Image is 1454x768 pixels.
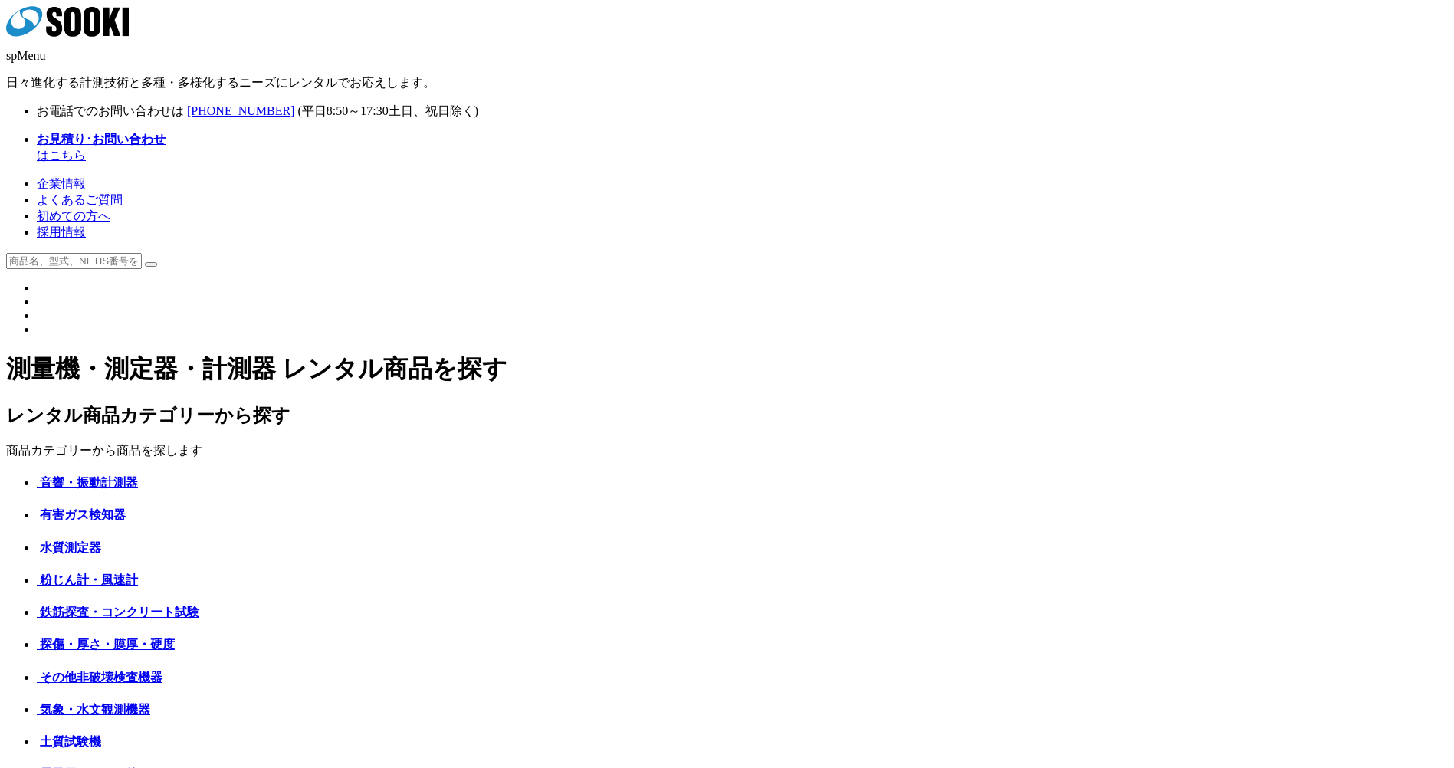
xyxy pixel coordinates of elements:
[6,353,1448,386] h1: 測量機・測定器・計測器 レンタル商品を探す
[40,476,138,489] span: 音響・振動計測器
[37,177,86,190] a: 企業情報
[37,209,110,222] a: 初めての方へ
[37,671,162,684] a: その他非破壊検査機器
[37,133,166,146] strong: お見積り･お問い合わせ
[40,735,101,748] span: 土質試験機
[37,133,166,162] span: はこちら
[40,508,126,521] span: 有害ガス検知器
[37,606,199,619] a: 鉄筋探査・コンクリート試験
[6,253,142,269] input: 商品名、型式、NETIS番号を入力してください
[37,735,101,748] a: 土質試験機
[6,75,1448,91] p: 日々進化する計測技術と多種・多様化するニーズにレンタルでお応えします。
[37,133,166,162] a: お見積り･お問い合わせはこちら
[40,606,199,619] span: 鉄筋探査・コンクリート試験
[40,541,101,554] span: 水質測定器
[297,104,478,117] span: (平日 ～ 土日、祝日除く)
[37,193,123,206] a: よくあるご質問
[37,508,126,521] a: 有害ガス検知器
[327,104,348,117] span: 8:50
[40,671,162,684] span: その他非破壊検査機器
[37,703,150,716] a: 気象・水文観測機器
[40,638,175,651] span: 探傷・厚さ・膜厚・硬度
[187,104,294,117] a: [PHONE_NUMBER]
[37,573,138,586] a: 粉じん計・風速計
[37,541,101,554] a: 水質測定器
[6,49,46,62] span: spMenu
[37,476,138,489] a: 音響・振動計測器
[40,573,138,586] span: 粉じん計・風速計
[6,403,1448,428] h2: レンタル商品カテゴリーから探す
[360,104,388,117] span: 17:30
[37,225,86,238] a: 採用情報
[37,638,175,651] a: 探傷・厚さ・膜厚・硬度
[37,104,184,117] span: お電話でのお問い合わせは
[6,443,1448,459] p: 商品カテゴリーから商品を探します
[40,703,150,716] span: 気象・水文観測機器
